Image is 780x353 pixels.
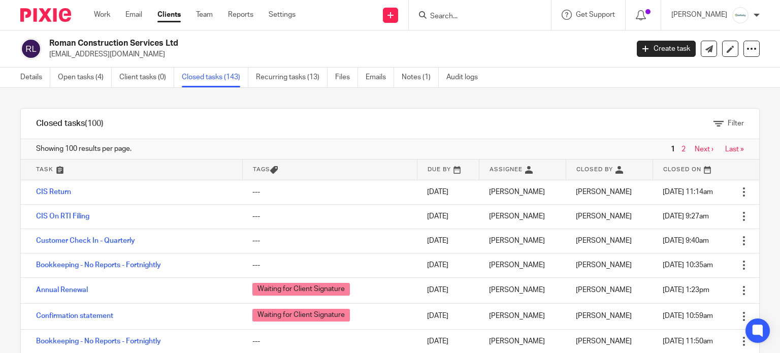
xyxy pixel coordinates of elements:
[228,10,253,20] a: Reports
[663,286,709,294] span: [DATE] 1:23pm
[417,180,479,204] td: [DATE]
[479,277,566,303] td: [PERSON_NAME]
[157,10,181,20] a: Clients
[252,187,407,197] div: ---
[576,188,632,196] span: [PERSON_NAME]
[20,8,71,22] img: Pixie
[196,10,213,20] a: Team
[663,213,709,220] span: [DATE] 9:27am
[36,237,135,244] a: Customer Check In - Quarterly
[663,338,713,345] span: [DATE] 11:50am
[49,38,507,49] h2: Roman Construction Services Ltd
[36,144,132,154] span: Showing 100 results per page.
[681,146,686,153] a: 2
[637,41,696,57] a: Create task
[85,119,104,127] span: (100)
[36,213,89,220] a: CIS On RTI Filing
[36,188,71,196] a: CIS Return
[119,68,174,87] a: Client tasks (0)
[725,146,744,153] a: Last »
[20,68,50,87] a: Details
[417,277,479,303] td: [DATE]
[36,338,161,345] a: Bookkeeping - No Reports - Fortnightly
[252,260,407,270] div: ---
[94,10,110,20] a: Work
[252,309,350,322] span: Waiting for Client Signature
[479,204,566,229] td: [PERSON_NAME]
[252,283,350,296] span: Waiting for Client Signature
[417,253,479,277] td: [DATE]
[256,68,328,87] a: Recurring tasks (13)
[479,180,566,204] td: [PERSON_NAME]
[402,68,439,87] a: Notes (1)
[576,262,632,269] span: [PERSON_NAME]
[576,286,632,294] span: [PERSON_NAME]
[576,213,632,220] span: [PERSON_NAME]
[182,68,248,87] a: Closed tasks (143)
[668,145,744,153] nav: pager
[576,11,615,18] span: Get Support
[576,237,632,244] span: [PERSON_NAME]
[36,312,113,319] a: Confirmation statement
[58,68,112,87] a: Open tasks (4)
[479,253,566,277] td: [PERSON_NAME]
[732,7,749,23] img: Infinity%20Logo%20with%20Whitespace%20.png
[576,312,632,319] span: [PERSON_NAME]
[429,12,521,21] input: Search
[20,38,42,59] img: svg%3E
[576,338,632,345] span: [PERSON_NAME]
[252,336,407,346] div: ---
[36,262,161,269] a: Bookkeeping - No Reports - Fortnightly
[446,68,485,87] a: Audit logs
[252,236,407,246] div: ---
[252,211,407,221] div: ---
[671,10,727,20] p: [PERSON_NAME]
[663,312,713,319] span: [DATE] 10:59am
[695,146,713,153] a: Next ›
[663,188,713,196] span: [DATE] 11:14am
[479,229,566,253] td: [PERSON_NAME]
[242,159,417,180] th: Tags
[269,10,296,20] a: Settings
[36,118,104,129] h1: Closed tasks
[663,237,709,244] span: [DATE] 9:40am
[125,10,142,20] a: Email
[417,204,479,229] td: [DATE]
[728,120,744,127] span: Filter
[479,303,566,329] td: [PERSON_NAME]
[668,143,677,155] span: 1
[335,68,358,87] a: Files
[417,303,479,329] td: [DATE]
[663,262,713,269] span: [DATE] 10:35am
[366,68,394,87] a: Emails
[36,286,88,294] a: Annual Renewal
[49,49,622,59] p: [EMAIL_ADDRESS][DOMAIN_NAME]
[417,229,479,253] td: [DATE]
